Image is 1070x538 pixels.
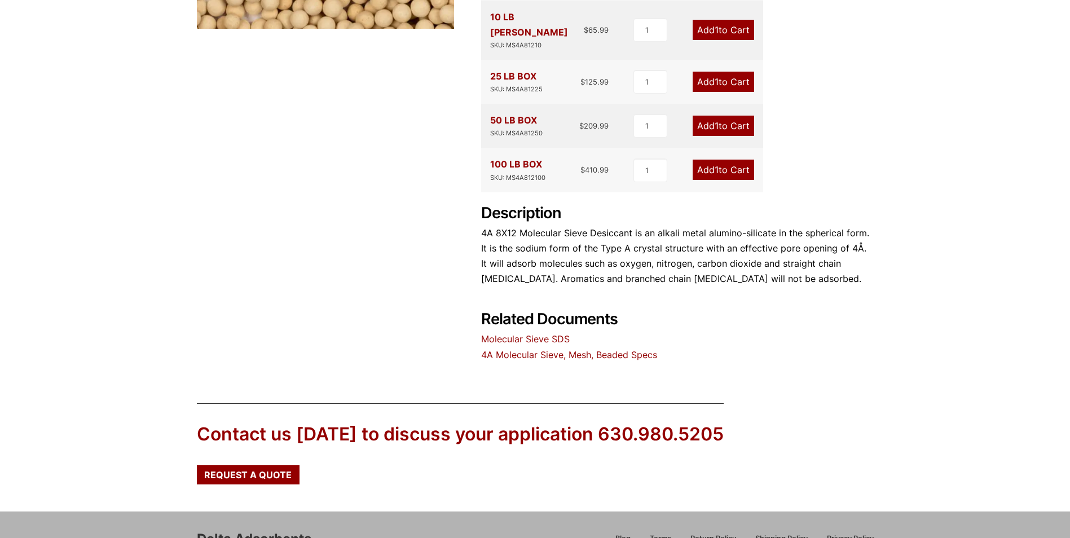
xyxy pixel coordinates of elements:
a: Add1to Cart [693,20,754,40]
div: 50 LB BOX [490,113,543,139]
span: $ [579,121,584,130]
a: Add1to Cart [693,72,754,92]
div: 25 LB BOX [490,69,543,95]
a: Molecular Sieve SDS [481,333,570,345]
span: 1 [715,24,719,36]
span: 1 [715,164,719,175]
span: Request a Quote [204,470,292,479]
a: Add1to Cart [693,160,754,180]
span: 1 [715,76,719,87]
div: 10 LB [PERSON_NAME] [490,10,584,51]
div: Contact us [DATE] to discuss your application 630.980.5205 [197,422,724,447]
a: 4A Molecular Sieve, Mesh, Beaded Specs [481,349,657,360]
div: SKU: MS4A812100 [490,173,545,183]
span: $ [584,25,588,34]
a: Request a Quote [197,465,300,484]
h2: Description [481,204,874,223]
div: SKU: MS4A81250 [490,128,543,139]
p: 4A 8X12 Molecular Sieve Desiccant is an alkali metal alumino-silicate in the spherical form. It i... [481,226,874,287]
div: SKU: MS4A81225 [490,84,543,95]
bdi: 410.99 [580,165,609,174]
bdi: 209.99 [579,121,609,130]
a: Add1to Cart [693,116,754,136]
div: SKU: MS4A81210 [490,40,584,51]
span: 1 [715,120,719,131]
bdi: 65.99 [584,25,609,34]
div: 100 LB BOX [490,157,545,183]
span: $ [580,165,585,174]
bdi: 125.99 [580,77,609,86]
span: $ [580,77,585,86]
